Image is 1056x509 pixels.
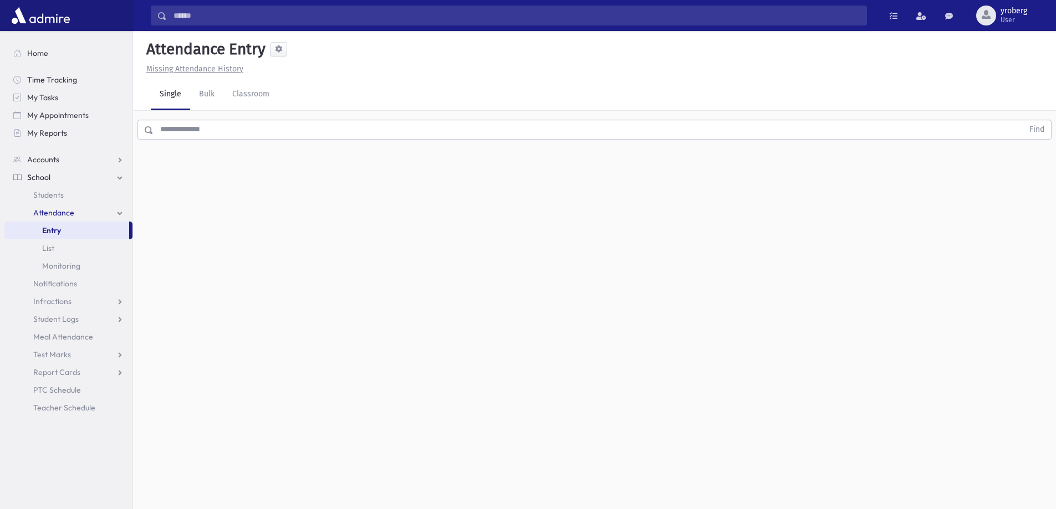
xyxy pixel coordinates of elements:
a: PTC Schedule [4,381,132,399]
a: Infractions [4,292,132,310]
span: My Appointments [27,110,89,120]
a: Missing Attendance History [142,64,243,74]
a: Student Logs [4,310,132,328]
a: My Appointments [4,106,132,124]
span: Notifications [33,279,77,289]
a: Accounts [4,151,132,168]
a: Time Tracking [4,71,132,89]
a: Report Cards [4,363,132,381]
a: Students [4,186,132,204]
a: Attendance [4,204,132,222]
u: Missing Attendance History [146,64,243,74]
a: Home [4,44,132,62]
a: School [4,168,132,186]
a: Teacher Schedule [4,399,132,417]
span: Entry [42,225,61,235]
span: Students [33,190,64,200]
span: Home [27,48,48,58]
a: Entry [4,222,129,239]
a: Meal Attendance [4,328,132,346]
a: Notifications [4,275,132,292]
a: Bulk [190,79,223,110]
a: List [4,239,132,257]
span: Teacher Schedule [33,403,95,413]
span: Accounts [27,155,59,164]
a: Test Marks [4,346,132,363]
a: My Tasks [4,89,132,106]
input: Search [167,6,866,25]
span: User [1001,16,1027,24]
a: My Reports [4,124,132,142]
button: Find [1023,120,1051,139]
span: My Tasks [27,92,58,102]
a: Classroom [223,79,278,110]
span: Meal Attendance [33,332,93,342]
span: Monitoring [42,261,80,271]
span: Report Cards [33,367,80,377]
span: List [42,243,54,253]
h5: Attendance Entry [142,40,266,59]
img: AdmirePro [9,4,73,27]
a: Single [151,79,190,110]
span: Test Marks [33,349,71,359]
span: My Reports [27,128,67,138]
span: yroberg [1001,7,1027,16]
span: Infractions [33,296,72,306]
a: Monitoring [4,257,132,275]
span: Attendance [33,208,74,218]
span: Student Logs [33,314,79,324]
span: PTC Schedule [33,385,81,395]
span: Time Tracking [27,75,77,85]
span: School [27,172,50,182]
